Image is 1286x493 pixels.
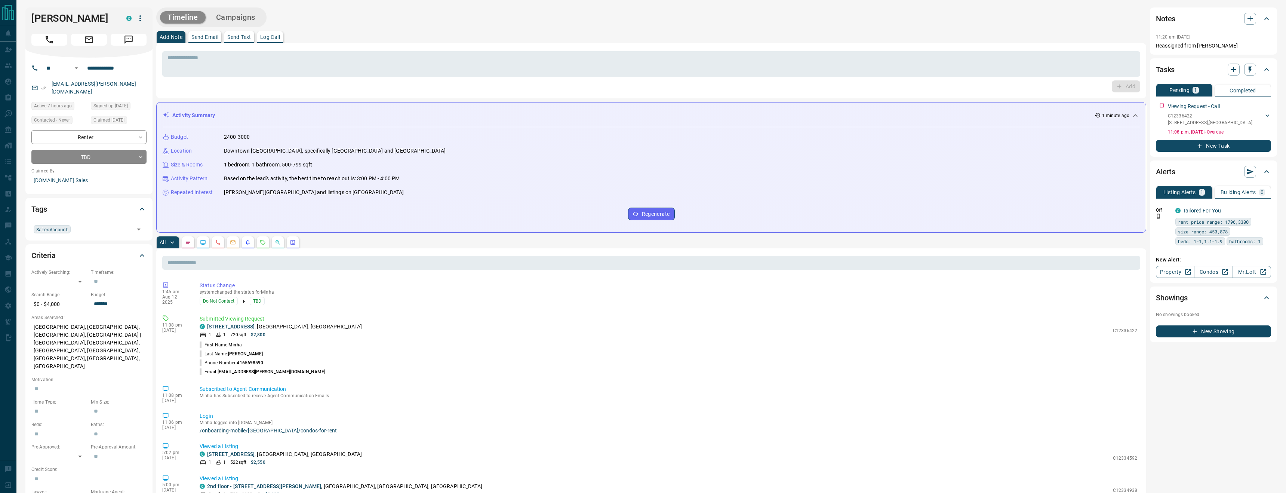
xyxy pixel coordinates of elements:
[1156,64,1175,76] h2: Tasks
[230,459,246,466] p: 522 sqft
[1156,10,1271,28] div: Notes
[162,322,188,328] p: 11:08 pm
[237,360,263,365] span: 4165698590
[260,239,266,245] svg: Requests
[200,475,1137,483] p: Viewed a Listing
[171,147,192,155] p: Location
[91,421,147,428] p: Baths:
[251,331,265,338] p: $2,800
[1156,166,1175,178] h2: Alerts
[1156,140,1271,152] button: New Task
[52,81,136,95] a: [EMAIL_ADDRESS][PERSON_NAME][DOMAIN_NAME]
[162,450,188,455] p: 5:02 pm
[1229,238,1261,245] span: bathrooms: 1
[162,425,188,430] p: [DATE]
[1261,190,1264,195] p: 0
[223,331,226,338] p: 1
[172,111,215,119] p: Activity Summary
[200,282,1137,290] p: Status Change
[1168,113,1252,119] p: C12336422
[209,459,211,466] p: 1
[31,12,115,24] h1: [PERSON_NAME]
[185,239,191,245] svg: Notes
[91,444,147,450] p: Pre-Approval Amount:
[160,11,206,24] button: Timeline
[207,483,482,490] p: , [GEOGRAPHIC_DATA], [GEOGRAPHIC_DATA], [GEOGRAPHIC_DATA]
[171,175,207,183] p: Activity Pattern
[1194,266,1233,278] a: Condos
[162,398,188,403] p: [DATE]
[224,147,446,155] p: Downtown [GEOGRAPHIC_DATA], specifically [GEOGRAPHIC_DATA] and [GEOGRAPHIC_DATA]
[200,443,1137,450] p: Viewed a Listing
[31,130,147,144] div: Renter
[200,393,1137,398] p: Minha has Subscribed to receive Agent Communication Emails
[1194,88,1197,93] p: 1
[1168,102,1220,110] p: Viewing Request - Call
[31,466,147,473] p: Credit Score:
[1221,190,1256,195] p: Building Alerts
[260,34,280,40] p: Log Call
[93,116,124,124] span: Claimed [DATE]
[31,421,87,428] p: Beds:
[207,451,255,457] a: [STREET_ADDRESS]
[200,412,1137,420] p: Login
[207,483,321,489] a: 2nd floor - [STREET_ADDRESS][PERSON_NAME]
[93,102,128,110] span: Signed up [DATE]
[245,239,251,245] svg: Listing Alerts
[162,294,188,305] p: Aug 12 2025
[36,226,68,233] span: SalesAccount
[1168,129,1271,135] p: 11:08 p.m. [DATE] - Overdue
[230,331,246,338] p: 720 sqft
[1230,88,1256,93] p: Completed
[31,314,147,321] p: Areas Searched:
[200,324,205,329] div: condos.ca
[200,359,264,366] p: Phone Number:
[200,239,206,245] svg: Lead Browsing Activity
[200,451,205,457] div: condos.ca
[1156,61,1271,79] div: Tasks
[224,189,404,196] p: [PERSON_NAME][GEOGRAPHIC_DATA] and listings on [GEOGRAPHIC_DATA]
[200,350,263,357] p: Last Name:
[200,368,325,375] p: Email:
[72,64,81,73] button: Open
[162,482,188,487] p: 5:00 pm
[224,133,250,141] p: 2400-3000
[228,342,242,347] span: Minha
[223,459,226,466] p: 1
[1156,256,1271,264] p: New Alert:
[91,399,147,405] p: Min Size:
[41,85,46,91] svg: Email Verified
[1156,289,1271,307] div: Showings
[1113,327,1137,334] p: C12336422
[1175,208,1181,213] div: condos.ca
[31,203,47,215] h2: Tags
[31,174,147,187] p: [DOMAIN_NAME] Sales
[1168,119,1252,126] p: [STREET_ADDRESS] , [GEOGRAPHIC_DATA]
[160,34,182,40] p: Add Note
[1169,88,1190,93] p: Pending
[31,444,87,450] p: Pre-Approved:
[230,239,236,245] svg: Emails
[31,34,67,46] span: Call
[1156,292,1188,304] h2: Showings
[191,34,218,40] p: Send Email
[1102,112,1129,119] p: 1 minute ago
[162,289,188,294] p: 1:45 am
[31,200,147,218] div: Tags
[31,246,147,264] div: Criteria
[34,116,70,124] span: Contacted - Never
[1156,325,1271,337] button: New Showing
[200,385,1137,393] p: Subscribed to Agent Communication
[171,133,188,141] p: Budget
[228,351,263,356] span: [PERSON_NAME]
[1156,214,1161,219] svg: Push Notification Only
[1156,266,1194,278] a: Property
[1156,34,1190,40] p: 11:20 am [DATE]
[1183,208,1221,214] a: Tailored For You
[31,168,147,174] p: Claimed By:
[31,269,87,276] p: Actively Searching:
[162,328,188,333] p: [DATE]
[224,161,313,169] p: 1 bedroom, 1 bathroom, 500-799 sqft
[200,315,1137,323] p: Submitted Viewing Request
[1156,42,1271,50] p: Reassigned from [PERSON_NAME]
